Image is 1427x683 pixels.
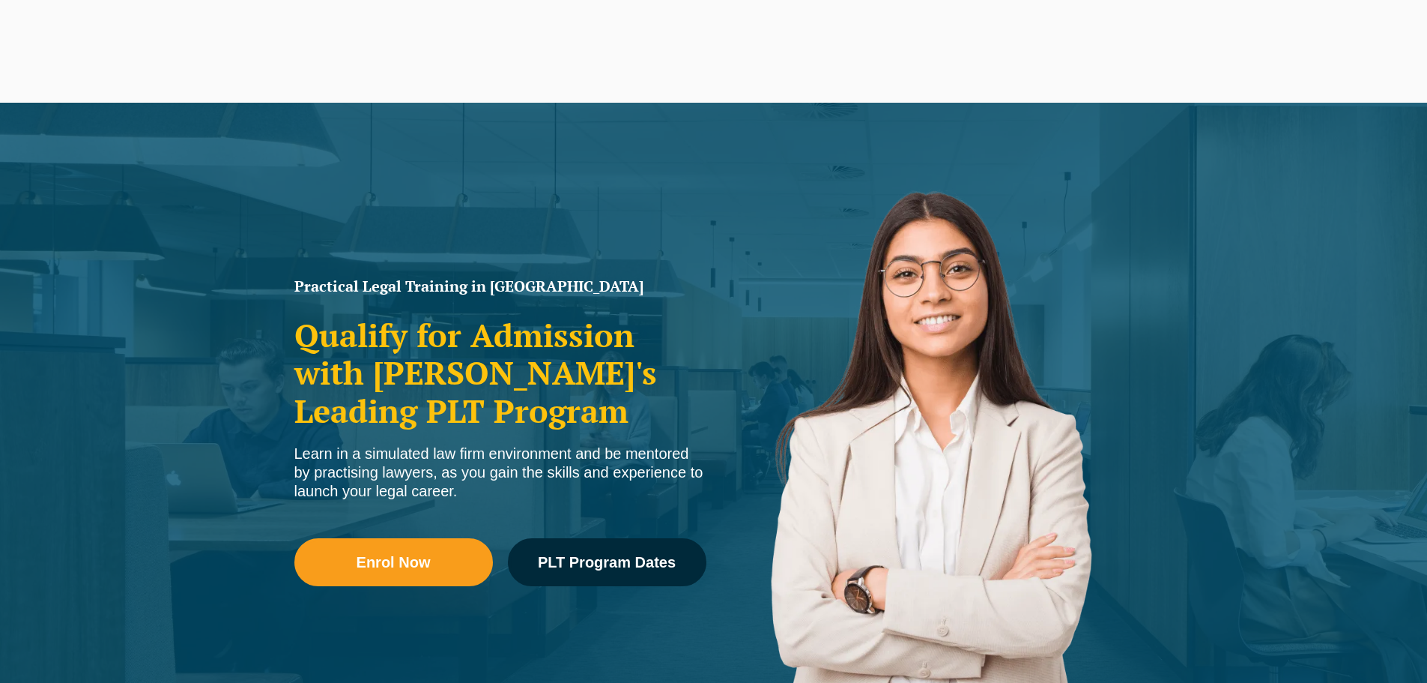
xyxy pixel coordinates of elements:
[294,445,706,501] div: Learn in a simulated law firm environment and be mentored by practising lawyers, as you gain the ...
[538,555,676,570] span: PLT Program Dates
[294,316,706,430] h2: Qualify for Admission with [PERSON_NAME]'s Leading PLT Program
[508,538,706,586] a: PLT Program Dates
[357,555,431,570] span: Enrol Now
[294,279,706,294] h1: Practical Legal Training in [GEOGRAPHIC_DATA]
[294,538,493,586] a: Enrol Now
